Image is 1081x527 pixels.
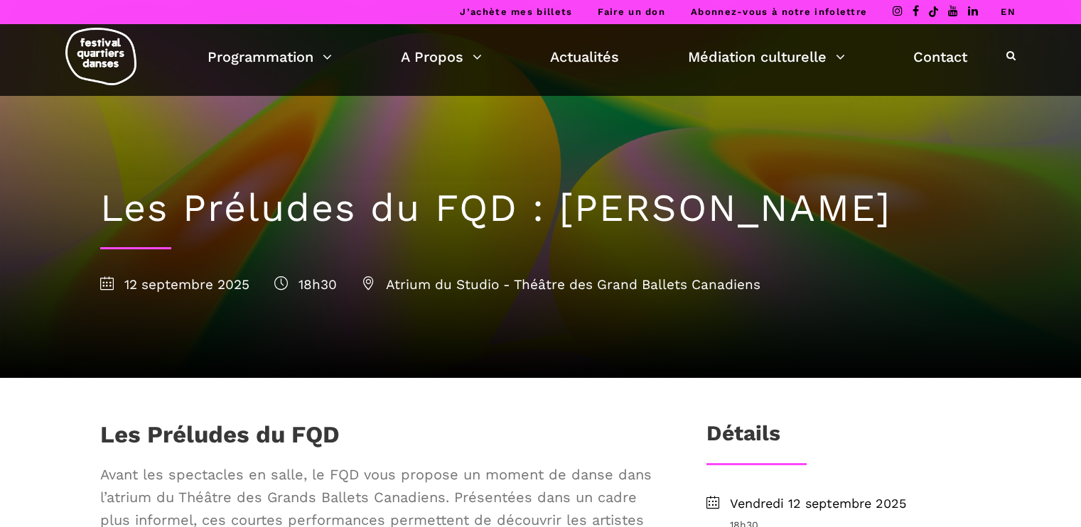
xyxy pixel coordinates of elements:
a: Abonnez-vous à notre infolettre [691,6,867,17]
a: A Propos [401,45,482,69]
a: Faire un don [598,6,665,17]
h1: Les Préludes du FQD [100,420,340,456]
a: Programmation [208,45,332,69]
span: 12 septembre 2025 [100,276,249,293]
span: Atrium du Studio - Théâtre des Grand Ballets Canadiens [362,276,760,293]
span: 18h30 [274,276,337,293]
a: Actualités [550,45,619,69]
a: Médiation culturelle [688,45,845,69]
a: J’achète mes billets [460,6,572,17]
img: logo-fqd-med [65,28,136,85]
h1: Les Préludes du FQD : [PERSON_NAME] [100,185,981,232]
a: Contact [913,45,967,69]
span: Vendredi 12 septembre 2025 [730,494,981,514]
h3: Détails [706,420,780,456]
a: EN [1001,6,1016,17]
